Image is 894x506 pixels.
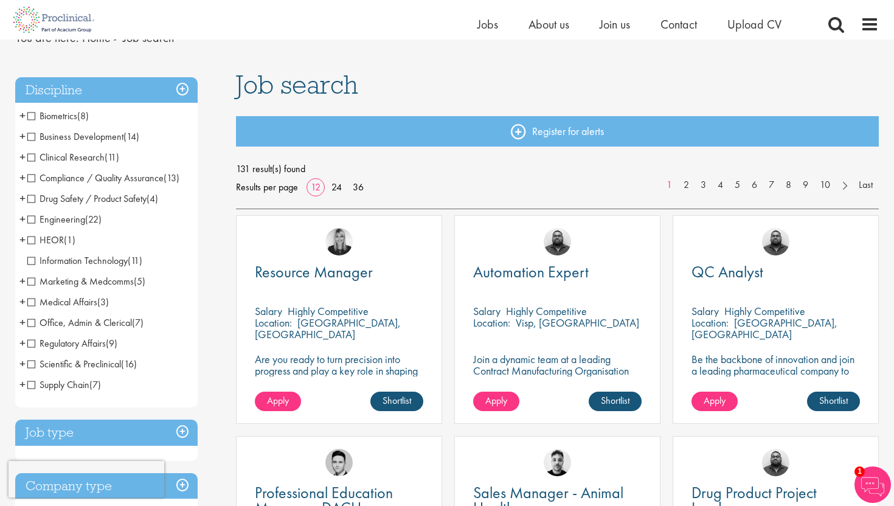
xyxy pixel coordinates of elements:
[19,375,26,393] span: +
[255,304,282,318] span: Salary
[27,275,145,288] span: Marketing & Medcomms
[27,234,64,246] span: HEOR
[677,178,695,192] a: 2
[27,254,128,267] span: Information Technology
[691,316,729,330] span: Location:
[236,160,879,178] span: 131 result(s) found
[15,420,198,446] h3: Job type
[325,449,353,476] img: Connor Lynes
[27,130,139,143] span: Business Development
[660,178,678,192] a: 1
[727,16,781,32] a: Upload CV
[746,178,763,192] a: 6
[691,262,763,282] span: QC Analyst
[27,109,89,122] span: Biometrics
[77,109,89,122] span: (8)
[19,210,26,228] span: +
[19,272,26,290] span: +
[600,16,630,32] a: Join us
[27,130,123,143] span: Business Development
[691,392,738,411] a: Apply
[132,316,144,329] span: (7)
[236,68,358,101] span: Job search
[506,304,587,318] p: Highly Competitive
[121,358,137,370] span: (16)
[27,254,142,267] span: Information Technology
[27,151,105,164] span: Clinical Research
[325,228,353,255] img: Janelle Jones
[528,16,569,32] a: About us
[27,358,137,370] span: Scientific & Preclinical
[19,293,26,311] span: +
[19,106,26,125] span: +
[128,254,142,267] span: (11)
[255,316,292,330] span: Location:
[854,466,865,477] span: 1
[348,181,368,193] a: 36
[27,172,179,184] span: Compliance / Quality Assurance
[516,316,639,330] p: Visp, [GEOGRAPHIC_DATA]
[327,181,346,193] a: 24
[695,178,712,192] a: 3
[236,178,298,196] span: Results per page
[255,262,373,282] span: Resource Manager
[853,178,879,192] a: Last
[473,392,519,411] a: Apply
[544,228,571,255] img: Ashley Bennett
[27,378,89,391] span: Supply Chain
[473,316,510,330] span: Location:
[19,189,26,207] span: +
[19,168,26,187] span: +
[27,358,121,370] span: Scientific & Preclinical
[19,313,26,331] span: +
[27,192,147,205] span: Drug Safety / Product Safety
[27,316,144,329] span: Office, Admin & Clerical
[797,178,814,192] a: 9
[85,213,102,226] span: (22)
[27,172,164,184] span: Compliance / Quality Assurance
[9,461,164,497] iframe: reCAPTCHA
[255,392,301,411] a: Apply
[27,316,132,329] span: Office, Admin & Clerical
[27,337,106,350] span: Regulatory Affairs
[27,213,102,226] span: Engineering
[15,77,198,103] div: Discipline
[19,355,26,373] span: +
[691,316,837,341] p: [GEOGRAPHIC_DATA], [GEOGRAPHIC_DATA]
[473,304,501,318] span: Salary
[370,392,423,411] a: Shortlist
[724,304,805,318] p: Highly Competitive
[134,275,145,288] span: (5)
[106,337,117,350] span: (9)
[485,394,507,407] span: Apply
[473,353,642,411] p: Join a dynamic team at a leading Contract Manufacturing Organisation (CMO) and contribute to grou...
[660,16,697,32] a: Contact
[307,181,325,193] a: 12
[27,296,97,308] span: Medical Affairs
[691,304,719,318] span: Salary
[27,234,75,246] span: HEOR
[89,378,101,391] span: (7)
[64,234,75,246] span: (1)
[27,151,119,164] span: Clinical Research
[19,148,26,166] span: +
[255,316,401,341] p: [GEOGRAPHIC_DATA], [GEOGRAPHIC_DATA]
[473,265,642,280] a: Automation Expert
[255,353,423,388] p: Are you ready to turn precision into progress and play a key role in shaping the future of pharma...
[762,449,789,476] img: Ashley Bennett
[712,178,729,192] a: 4
[27,213,85,226] span: Engineering
[544,449,571,476] img: Dean Fisher
[123,130,139,143] span: (14)
[27,275,134,288] span: Marketing & Medcomms
[255,265,423,280] a: Resource Manager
